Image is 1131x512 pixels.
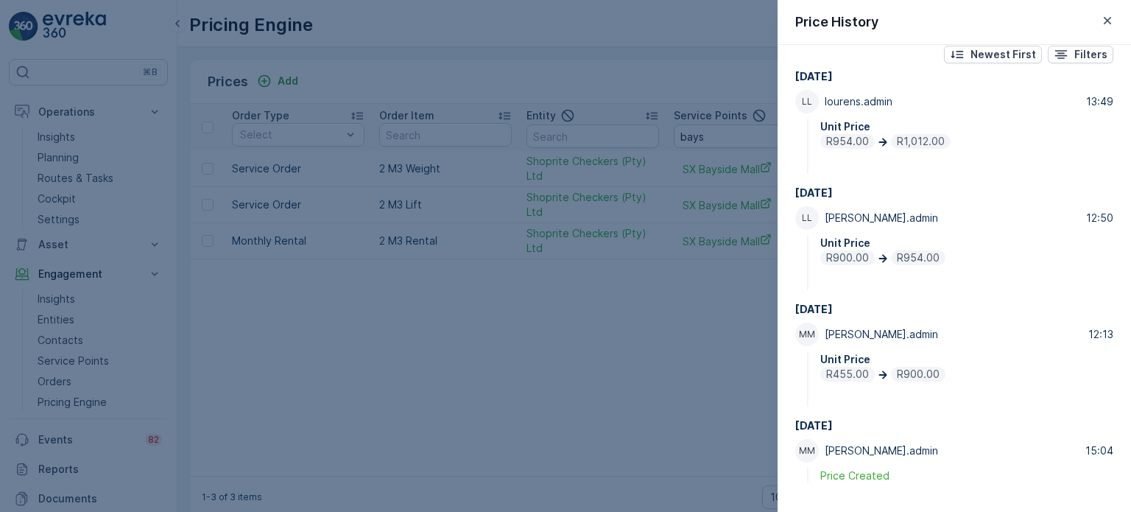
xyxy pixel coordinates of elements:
div: MM [795,323,819,346]
div: LL [795,206,819,230]
span: R900.00 [897,368,940,380]
p: Price Created [820,469,889,483]
button: Filters [1048,46,1113,63]
div: MM [795,439,819,463]
span: R455.00 [826,368,869,380]
p: [PERSON_NAME].admin [825,327,938,342]
p: 15:04 [1085,443,1113,458]
p: Unit Price [820,119,951,134]
span: R1,012.00 [897,135,945,147]
p: 12:50 [1086,211,1113,225]
p: Newest First [970,47,1036,62]
p: [DATE] [795,186,1113,200]
button: Newest First [944,46,1042,63]
p: 12:13 [1088,327,1113,342]
span: R954.00 [897,251,940,264]
p: Price History [795,12,878,32]
p: [DATE] [795,302,1113,317]
p: [DATE] [795,69,1113,84]
p: Unit Price [820,236,945,250]
p: 13:49 [1086,94,1113,109]
span: R954.00 [826,135,869,147]
p: Filters [1074,47,1107,62]
p: lourens.admin [825,94,892,109]
span: R900.00 [826,251,869,264]
p: [PERSON_NAME].admin [825,211,938,225]
p: [PERSON_NAME].admin [825,443,938,458]
div: LL [795,90,819,113]
p: Unit Price [820,352,945,367]
p: [DATE] [795,418,1113,433]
